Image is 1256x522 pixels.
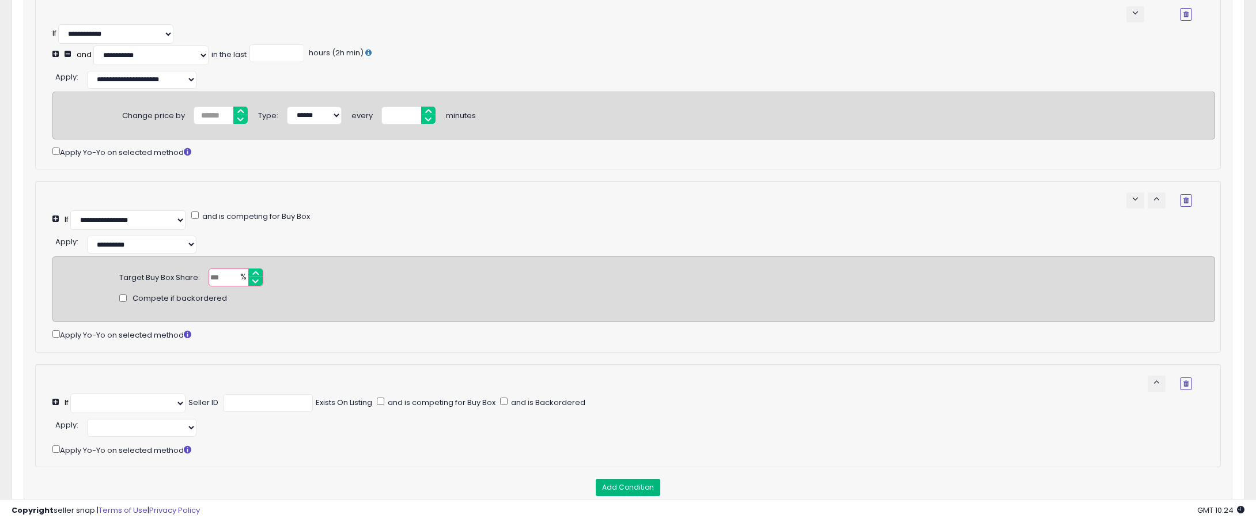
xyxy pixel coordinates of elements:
div: Seller ID [188,398,218,408]
button: Add Condition [596,479,660,496]
span: % [233,269,252,286]
span: and is competing for Buy Box [386,397,495,408]
span: hours (2h min) [307,47,364,58]
strong: Copyright [12,505,54,516]
div: Apply Yo-Yo on selected method [52,443,1215,456]
a: Privacy Policy [149,505,200,516]
div: : [55,68,78,83]
div: Target Buy Box Share: [119,268,200,283]
span: Apply [55,419,77,430]
div: Exists On Listing [316,398,372,408]
div: Apply Yo-Yo on selected method [52,145,1215,158]
span: and is competing for Buy Box [200,211,310,222]
div: minutes [446,107,476,122]
a: Terms of Use [99,505,147,516]
span: Apply [55,236,77,247]
div: Apply Yo-Yo on selected method [52,328,1215,341]
span: keyboard_arrow_down [1130,194,1141,205]
div: : [55,233,78,248]
div: seller snap | | [12,505,200,516]
div: Type: [258,107,278,122]
span: Apply [55,71,77,82]
button: keyboard_arrow_up [1148,192,1166,209]
i: Remove Condition [1183,380,1189,387]
div: in the last [211,50,247,60]
span: and is Backordered [509,397,585,408]
div: : [55,416,78,431]
div: Change price by [122,107,185,122]
span: Compete if backordered [133,293,227,304]
button: keyboard_arrow_up [1148,376,1166,392]
div: every [351,107,373,122]
button: keyboard_arrow_down [1126,6,1144,22]
i: Remove Condition [1183,11,1189,18]
button: keyboard_arrow_down [1126,192,1144,209]
i: Remove Condition [1183,197,1189,204]
span: keyboard_arrow_down [1130,7,1141,18]
span: 2025-10-9 10:24 GMT [1197,505,1244,516]
span: keyboard_arrow_up [1151,194,1162,205]
span: keyboard_arrow_up [1151,377,1162,388]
